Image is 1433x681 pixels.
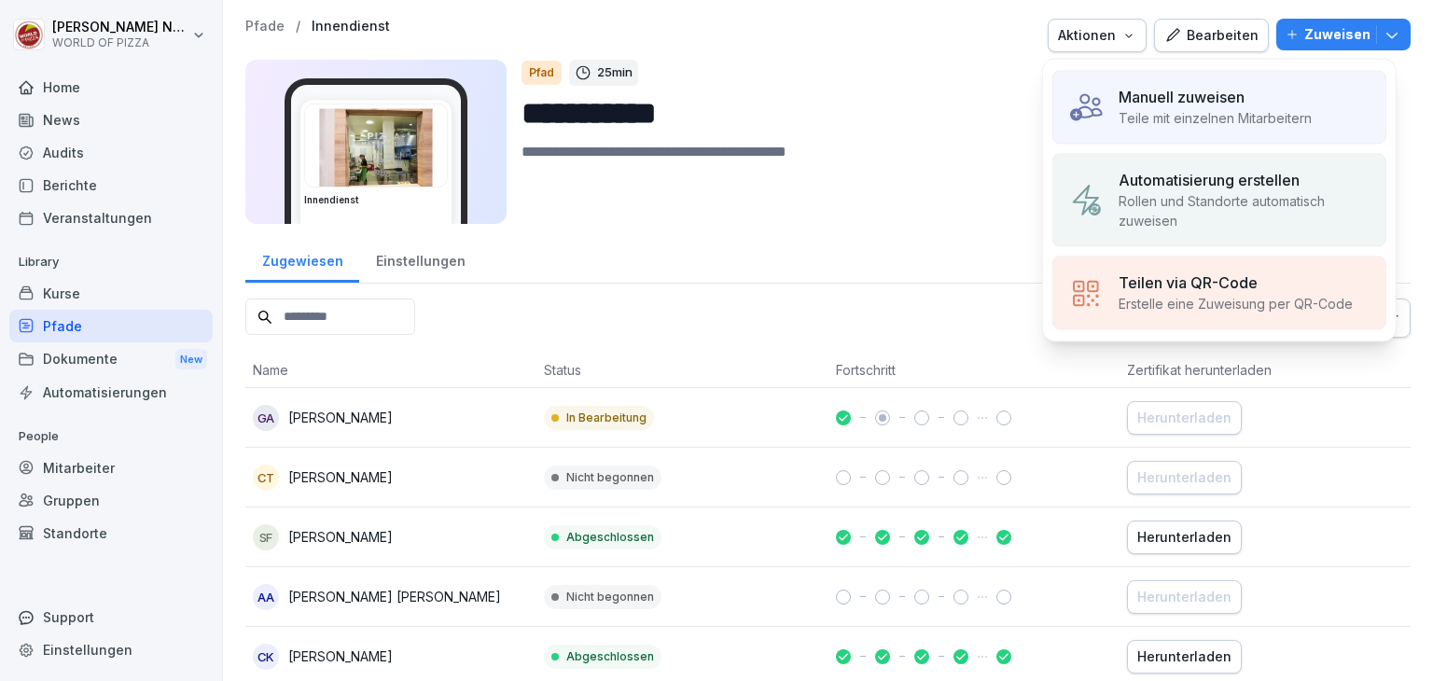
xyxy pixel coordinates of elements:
[1127,461,1242,494] button: Herunterladen
[1137,587,1231,607] div: Herunterladen
[1119,169,1300,191] p: Automatisierung erstellen
[9,376,213,409] a: Automatisierungen
[9,601,213,633] div: Support
[288,527,393,547] p: [PERSON_NAME]
[828,353,1120,388] th: Fortschritt
[245,19,285,35] a: Pfade
[253,405,279,431] div: GA
[9,169,213,202] a: Berichte
[1048,19,1147,52] button: Aktionen
[52,20,188,35] p: [PERSON_NAME] Natusch
[9,71,213,104] a: Home
[1068,182,1104,217] img: assign_automation.svg
[288,408,393,427] p: [PERSON_NAME]
[253,465,279,491] div: CT
[1119,191,1370,230] p: Rollen und Standorte automatisch zuweisen
[253,584,279,610] div: AA
[245,235,359,283] a: Zugewiesen
[296,19,300,35] p: /
[9,422,213,452] p: People
[1276,19,1411,50] button: Zuweisen
[566,469,654,486] p: Nicht begonnen
[9,310,213,342] a: Pfade
[253,524,279,550] div: SF
[566,648,654,665] p: Abgeschlossen
[288,587,501,606] p: [PERSON_NAME] [PERSON_NAME]
[9,452,213,484] a: Mitarbeiter
[175,349,207,370] div: New
[52,36,188,49] p: WORLD OF PIZZA
[245,353,536,388] th: Name
[1127,580,1242,614] button: Herunterladen
[9,136,213,169] a: Audits
[288,467,393,487] p: [PERSON_NAME]
[1127,521,1242,554] button: Herunterladen
[9,633,213,666] a: Einstellungen
[1119,294,1353,313] p: Erstelle eine Zuweisung per QR-Code
[253,644,279,670] div: CK
[522,61,562,85] div: Pfad
[597,63,633,82] p: 25 min
[1304,24,1370,45] p: Zuweisen
[359,235,481,283] a: Einstellungen
[288,646,393,666] p: [PERSON_NAME]
[566,589,654,605] p: Nicht begonnen
[304,193,448,207] h3: Innendienst
[1137,408,1231,428] div: Herunterladen
[9,342,213,377] a: DokumenteNew
[1119,108,1312,128] p: Teile mit einzelnen Mitarbeitern
[9,202,213,234] a: Veranstaltungen
[1137,467,1231,488] div: Herunterladen
[1137,527,1231,548] div: Herunterladen
[566,529,654,546] p: Abgeschlossen
[9,247,213,277] p: Library
[312,19,390,35] a: Innendienst
[9,517,213,549] a: Standorte
[9,277,213,310] a: Kurse
[566,410,647,426] p: In Bearbeitung
[9,484,213,517] a: Gruppen
[1164,25,1259,46] div: Bearbeiten
[536,353,828,388] th: Status
[1127,640,1242,674] button: Herunterladen
[1120,353,1411,388] th: Zertifikat herunterladen
[1068,275,1104,311] img: assign_qrCode.svg
[305,104,447,187] img: b0q5luht1dcruwhey7rialzf.png
[1058,25,1136,46] div: Aktionen
[1137,646,1231,667] div: Herunterladen
[1068,90,1104,125] img: assign_manual.svg
[9,342,213,377] div: Dokumente
[1119,86,1245,108] p: Manuell zuweisen
[1127,401,1242,435] button: Herunterladen
[9,104,213,136] a: News
[1119,271,1258,294] p: Teilen via QR-Code
[1154,19,1269,52] button: Bearbeiten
